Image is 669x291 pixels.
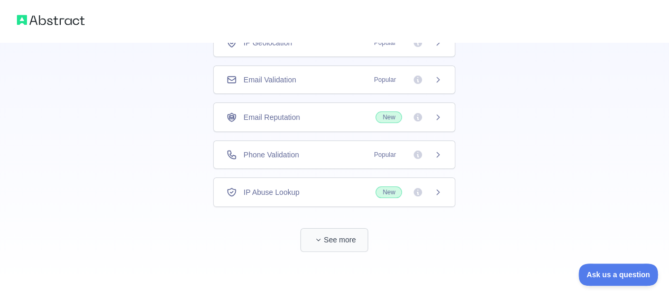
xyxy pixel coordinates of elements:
span: IP Abuse Lookup [243,187,299,198]
span: New [375,111,402,123]
span: New [375,186,402,198]
span: Email Validation [243,74,296,85]
span: Popular [368,37,402,48]
span: Popular [368,149,402,160]
button: See more [300,228,368,252]
span: Email Reputation [243,112,300,123]
img: Abstract logo [17,13,85,27]
span: Phone Validation [243,149,299,160]
span: IP Geolocation [243,37,292,48]
iframe: Toggle Customer Support [579,264,658,286]
span: Popular [368,74,402,85]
